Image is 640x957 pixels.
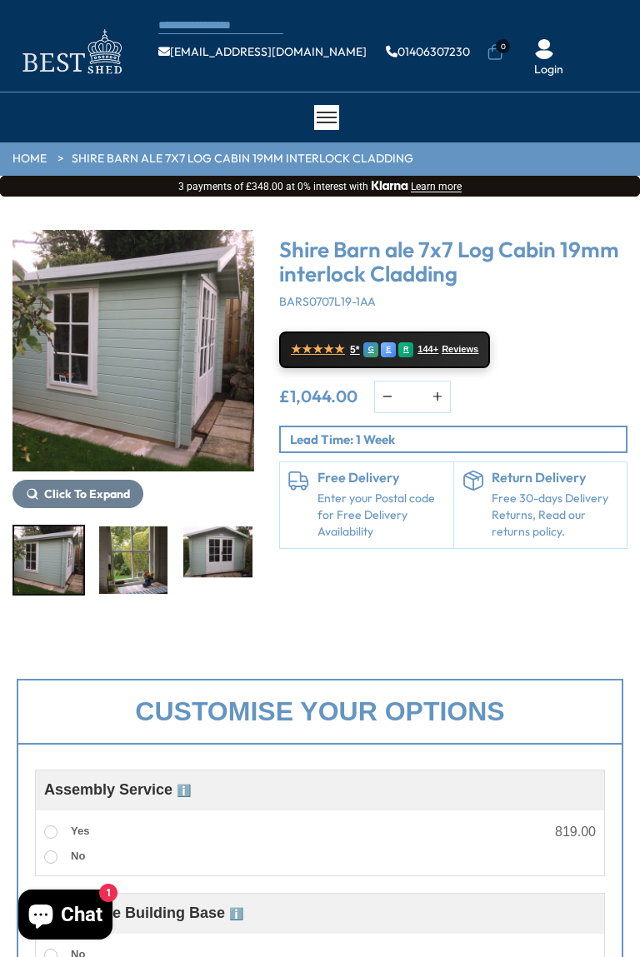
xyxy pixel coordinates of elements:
[72,151,413,167] a: Shire Barn ale 7x7 Log Cabin 19mm interlock Cladding
[14,526,83,594] img: Barnsdale_2_cea6fa23-7322-4614-ab76-fb9754416e1c_200x200.jpg
[44,905,243,921] span: Adjustable Building Base
[417,344,438,355] span: 144+
[44,486,130,501] span: Click To Expand
[555,825,596,839] div: 819.00
[279,331,490,368] a: ★★★★★ 5* G E R 144+ Reviews
[158,46,367,57] a: [EMAIL_ADDRESS][DOMAIN_NAME]
[12,230,254,508] div: 1 / 11
[290,431,626,448] p: Lead Time: 1 Week
[12,230,254,471] img: Shire Barn ale 7x7 Log Cabin 19mm interlock Cladding - Best Shed
[71,825,89,837] span: Yes
[386,46,470,57] a: 01406307230
[317,491,445,540] a: Enter your Postal code for Free Delivery Availability
[13,890,117,944] inbox-online-store-chat: Shopify online store chat
[487,44,503,61] a: 0
[99,526,168,594] img: Barnsdale_3_4855ff5d-416b-49fb-b135-f2c42e7340e7_200x200.jpg
[381,342,396,357] div: E
[183,526,252,594] img: Barnsdale_ef622831-4fbb-42f2-b578-2a342bac17f4_200x200.jpg
[17,679,623,745] div: Customise your options
[492,491,619,540] p: Free 30-days Delivery Returns, Read our returns policy.
[398,342,413,357] div: R
[12,525,85,596] div: 1 / 11
[12,25,129,79] img: logo
[534,62,563,78] a: Login
[44,781,191,798] span: Assembly Service
[496,39,510,53] span: 0
[279,294,376,309] span: BARS0707L19-1AA
[12,151,47,167] a: HOME
[279,388,357,405] ins: £1,044.00
[291,342,345,356] span: ★★★★★
[492,471,619,486] h6: Return Delivery
[12,480,143,508] button: Click To Expand
[534,39,554,59] img: User Icon
[97,525,170,596] div: 2 / 11
[363,342,378,357] div: G
[442,344,478,355] span: Reviews
[317,471,445,486] h6: Free Delivery
[177,784,191,797] span: ℹ️
[71,850,85,862] span: No
[229,907,243,920] span: ℹ️
[279,238,627,286] h3: Shire Barn ale 7x7 Log Cabin 19mm interlock Cladding
[182,525,254,596] div: 3 / 11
